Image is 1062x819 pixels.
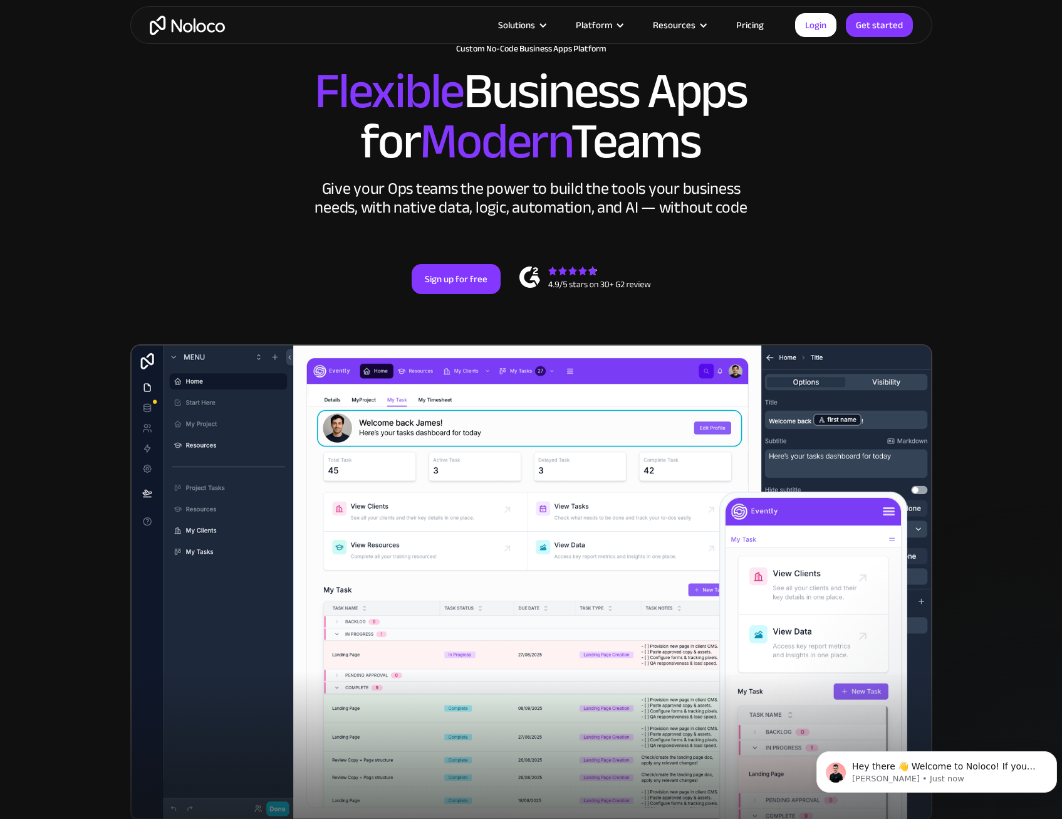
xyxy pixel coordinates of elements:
[721,17,779,33] a: Pricing
[846,13,913,37] a: Get started
[412,264,501,294] a: Sign up for free
[315,45,464,138] span: Flexible
[482,17,560,33] div: Solutions
[576,17,612,33] div: Platform
[653,17,695,33] div: Resources
[312,179,751,217] div: Give your Ops teams the power to build the tools your business needs, with native data, logic, au...
[498,17,535,33] div: Solutions
[795,13,836,37] a: Login
[811,725,1062,813] iframe: Intercom notifications message
[143,66,920,167] h2: Business Apps for Teams
[560,17,637,33] div: Platform
[420,95,571,188] span: Modern
[150,16,225,35] a: home
[637,17,721,33] div: Resources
